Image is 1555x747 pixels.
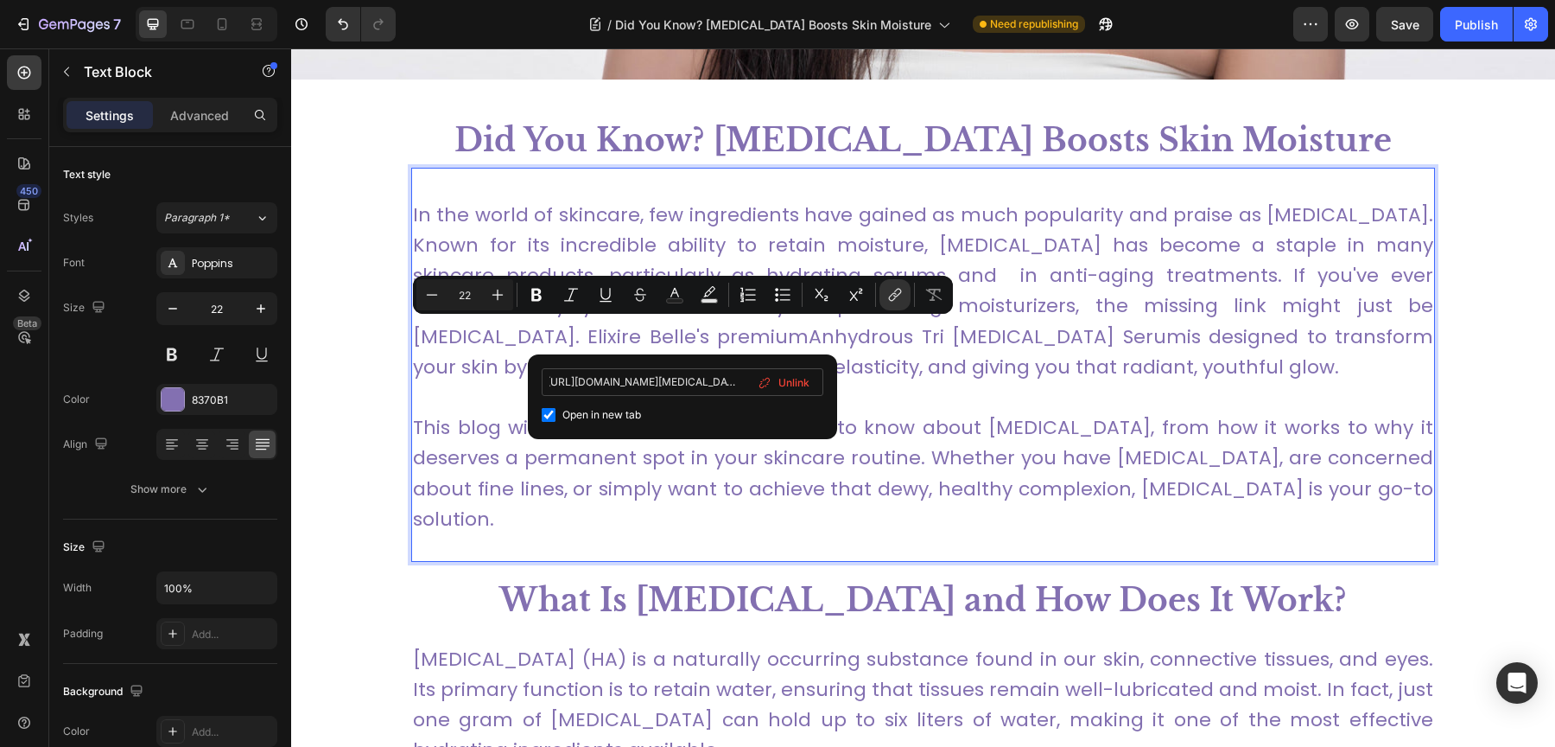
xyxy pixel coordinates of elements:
[156,202,277,233] button: Paragraph 1*
[63,392,90,407] div: Color
[517,275,895,302] a: Anhydrous Tri [MEDICAL_DATA] Serum
[63,255,85,271] div: Font
[63,680,147,704] div: Background
[63,297,109,320] div: Size
[1440,7,1513,41] button: Publish
[86,106,134,124] p: Settings
[63,626,103,642] div: Padding
[990,16,1078,32] span: Need republishing
[192,725,273,740] div: Add...
[157,572,276,603] input: Auto
[13,316,41,330] div: Beta
[63,580,92,596] div: Width
[130,481,211,498] div: Show more
[542,368,823,396] input: Paste link here
[84,61,231,82] p: Text Block
[63,724,90,739] div: Color
[562,405,641,425] span: Open in new tab
[413,276,953,314] div: Editor contextual toolbar
[778,373,809,393] span: Unlink
[615,16,931,34] span: Did You Know? [MEDICAL_DATA] Boosts Skin Moisture
[63,474,277,505] button: Show more
[16,184,41,198] div: 450
[63,433,111,456] div: Align
[63,536,109,559] div: Size
[113,14,121,35] p: 7
[63,210,93,226] div: Styles
[192,256,273,271] div: Poppins
[122,597,1142,716] a: [MEDICAL_DATA] (HA) is a naturally occurring substance found in our skin, connective tissues, and...
[607,16,612,34] span: /
[326,7,396,41] div: Undo/Redo
[7,7,129,41] button: 7
[1496,662,1538,704] div: Open Intercom Messenger
[291,48,1555,747] iframe: Design area
[164,210,230,226] span: Paragraph 1*
[170,106,229,124] p: Advanced
[122,364,1142,486] p: This blog will explore everything you need to know about [MEDICAL_DATA], from how it works to why...
[192,393,273,408] div: 8370B1
[63,167,111,182] div: Text style
[1455,16,1498,34] div: Publish
[1391,17,1419,32] span: Save
[192,627,273,642] div: Add...
[1376,7,1433,41] button: Save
